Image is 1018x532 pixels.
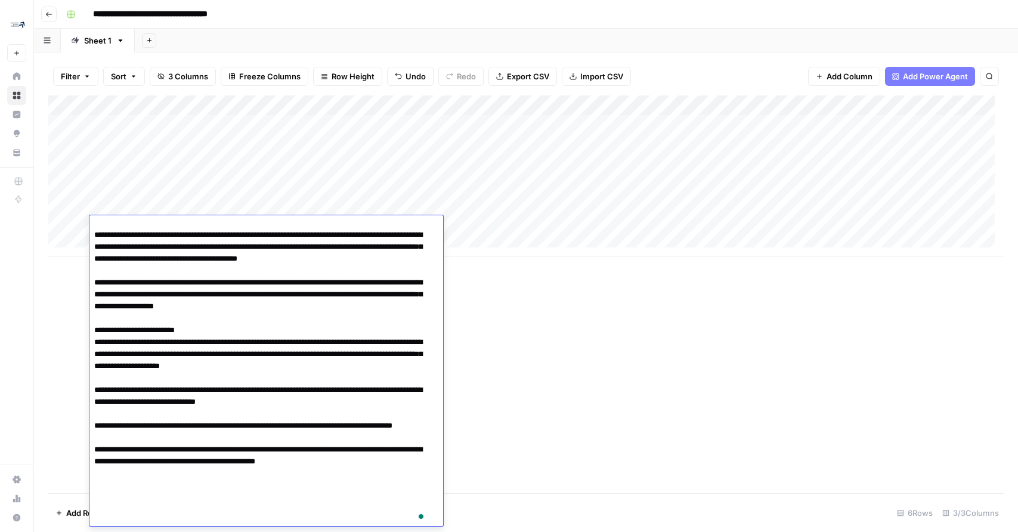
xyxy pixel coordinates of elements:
[61,70,80,82] span: Filter
[507,70,549,82] span: Export CSV
[239,70,301,82] span: Freeze Columns
[7,489,26,508] a: Usage
[580,70,623,82] span: Import CSV
[168,70,208,82] span: 3 Columns
[7,14,29,35] img: CGMOps Logo
[111,70,126,82] span: Sort
[903,70,968,82] span: Add Power Agent
[892,503,937,522] div: 6 Rows
[53,67,98,86] button: Filter
[387,67,434,86] button: Undo
[61,29,135,52] a: Sheet 1
[885,67,975,86] button: Add Power Agent
[7,105,26,124] a: Insights
[103,67,145,86] button: Sort
[488,67,557,86] button: Export CSV
[84,35,112,47] div: Sheet 1
[7,67,26,86] a: Home
[827,70,872,82] span: Add Column
[457,70,476,82] span: Redo
[7,508,26,527] button: Help + Support
[313,67,382,86] button: Row Height
[7,124,26,143] a: Opportunities
[7,143,26,162] a: Your Data
[66,507,99,519] span: Add Row
[406,70,426,82] span: Undo
[937,503,1004,522] div: 3/3 Columns
[7,86,26,105] a: Browse
[150,67,216,86] button: 3 Columns
[7,10,26,39] button: Workspace: CGMOps
[221,67,308,86] button: Freeze Columns
[7,470,26,489] a: Settings
[438,67,484,86] button: Redo
[48,503,106,522] button: Add Row
[562,67,631,86] button: Import CSV
[332,70,375,82] span: Row Height
[808,67,880,86] button: Add Column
